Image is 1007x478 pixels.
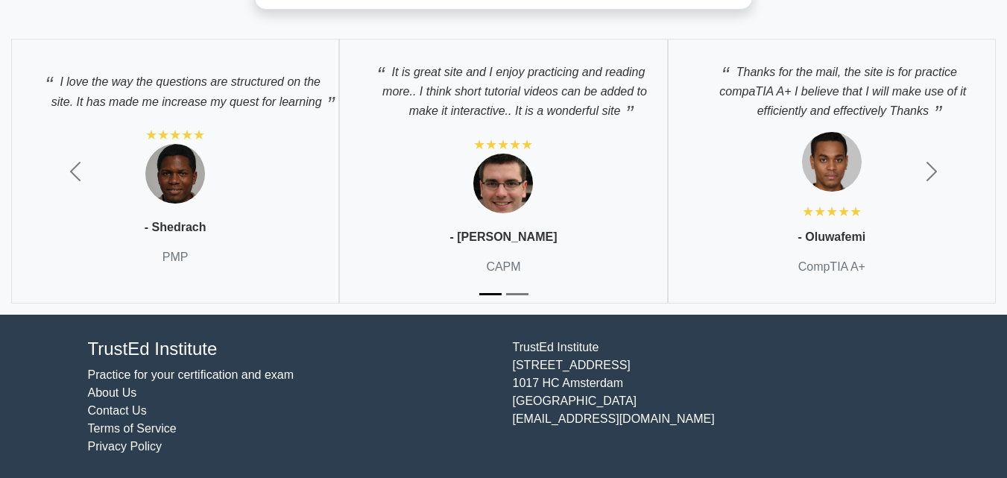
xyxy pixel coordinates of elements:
[798,258,865,276] p: CompTIA A+
[145,218,206,236] p: - Shedrach
[88,386,137,399] a: About Us
[145,144,205,204] img: Testimonial 1
[88,339,495,360] h4: TrustEd Institute
[145,126,205,144] div: ★★★★★
[162,248,189,266] p: PMP
[798,228,865,246] p: - Oluwafemi
[355,54,651,121] p: It is great site and I enjoy practicing and reading more.. I think short tutorial videos can be a...
[802,203,862,221] div: ★★★★★
[506,286,528,303] button: Slide 2
[88,368,294,381] a: Practice for your certification and exam
[88,404,147,417] a: Contact Us
[802,132,862,192] img: Testimonial 1
[449,228,557,246] p: - [PERSON_NAME]
[479,286,502,303] button: Slide 1
[88,422,177,435] a: Terms of Service
[473,154,533,213] img: Testimonial 1
[684,54,980,121] p: Thanks for the mail, the site is for practice compaTIA A+ I believe that I will make use of it ef...
[486,258,520,276] p: CAPM
[473,136,533,154] div: ★★★★★
[88,440,162,453] a: Privacy Policy
[504,339,929,456] div: TrustEd Institute [STREET_ADDRESS] 1017 HC Amsterdam [GEOGRAPHIC_DATA] [EMAIL_ADDRESS][DOMAIN_NAME]
[27,64,323,111] p: I love the way the questions are structured on the site. It has made me increase my quest for lea...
